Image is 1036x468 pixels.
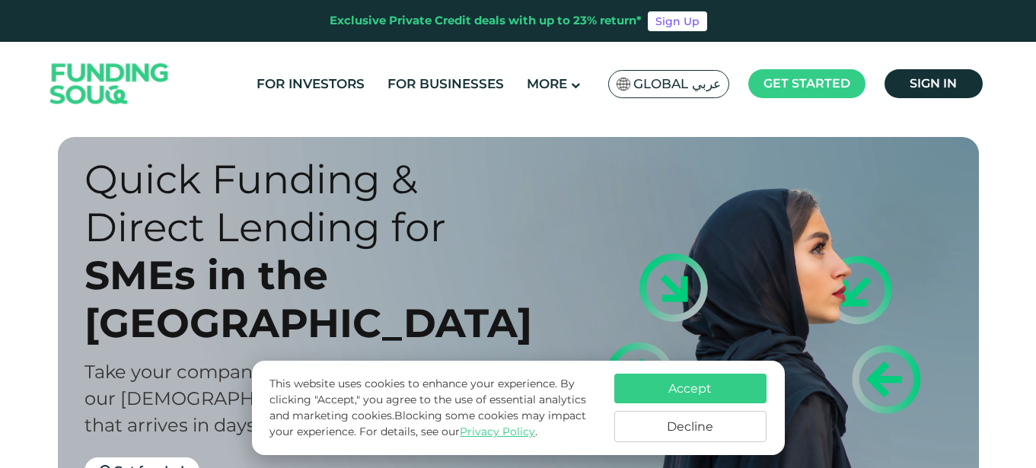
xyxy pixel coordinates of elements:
span: Sign in [910,76,957,91]
a: Sign Up [648,11,707,31]
a: For Investors [253,72,368,97]
span: Take your company to the next level with our [DEMOGRAPHIC_DATA]-compliant finance that arrives in... [84,361,512,436]
a: Privacy Policy [460,425,535,438]
div: Quick Funding & Direct Lending for [84,155,545,251]
span: Global عربي [633,75,721,93]
div: SMEs in the [GEOGRAPHIC_DATA] [84,251,545,347]
button: Decline [614,411,767,442]
span: For details, see our . [359,425,537,438]
a: Sign in [885,69,983,98]
img: SA Flag [617,78,630,91]
span: More [527,76,567,91]
div: Exclusive Private Credit deals with up to 23% return* [330,12,642,30]
img: Logo [35,46,184,123]
button: Accept [614,374,767,403]
p: This website uses cookies to enhance your experience. By clicking "Accept," you agree to the use ... [269,376,598,440]
a: For Businesses [384,72,508,97]
span: Blocking some cookies may impact your experience. [269,409,586,438]
span: Get started [763,76,850,91]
